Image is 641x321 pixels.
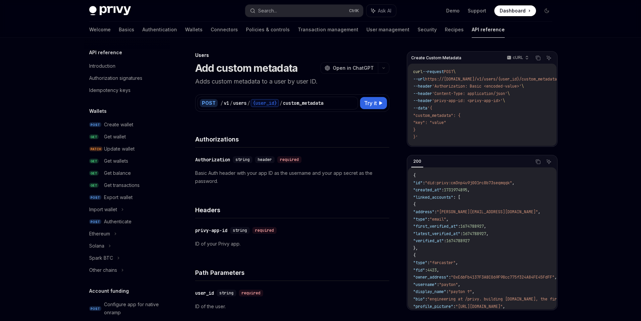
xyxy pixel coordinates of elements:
[104,193,133,201] div: Export wallet
[233,228,247,233] span: string
[423,180,425,186] span: :
[89,22,111,38] a: Welcome
[456,304,503,309] span: "[URL][DOMAIN_NAME]"
[104,181,140,189] div: Get transactions
[413,260,427,265] span: "type"
[366,5,396,17] button: Ask AI
[439,282,458,287] span: "payton"
[437,267,439,273] span: ,
[413,231,460,236] span: "latest_verified_at"
[427,105,432,111] span: '{
[200,99,218,107] div: POST
[185,22,203,38] a: Wallets
[84,119,170,131] a: POSTCreate wallet
[413,105,427,111] span: --data
[513,55,523,60] p: cURL
[84,84,170,96] a: Idempotency keys
[195,62,298,74] h1: Add custom metadata
[378,7,391,14] span: Ask AI
[89,74,142,82] div: Authorization signatures
[195,135,389,144] h4: Authorizations
[441,187,444,193] span: :
[503,52,532,64] button: cURL
[472,289,474,294] span: ,
[413,134,418,140] span: }'
[298,22,358,38] a: Transaction management
[89,62,115,70] div: Introduction
[444,187,467,193] span: 1731974895
[413,246,418,251] span: },
[451,275,555,280] span: "0xE6bFb4137F3A8C069F98cc775f324A84FE45FdFF"
[411,157,423,165] div: 200
[211,22,238,38] a: Connectors
[84,298,170,319] a: POSTConfigure app for native onramp
[486,231,489,236] span: ,
[503,304,505,309] span: ,
[89,254,113,262] div: Spark BTC
[413,282,437,287] span: "username"
[413,195,453,200] span: "linked_accounts"
[333,65,374,71] span: Open in ChatGPT
[413,173,416,178] span: {
[427,267,437,273] span: 4423
[507,91,510,96] span: \
[89,122,101,127] span: POST
[258,7,277,15] div: Search...
[453,304,456,309] span: :
[413,202,416,207] span: {
[444,69,453,74] span: POST
[258,157,272,162] span: header
[453,69,456,74] span: \
[252,227,277,234] div: required
[413,267,425,273] span: "fid"
[413,187,441,193] span: "created_at"
[89,287,129,295] h5: Account funding
[224,100,229,106] div: v1
[467,187,470,193] span: ,
[236,157,250,162] span: string
[413,91,432,96] span: --header
[89,266,117,274] div: Other chains
[84,179,170,191] a: GETGet transactions
[445,22,464,38] a: Recipes
[89,242,104,250] div: Solana
[89,107,107,115] h5: Wallets
[84,191,170,203] a: POSTExport wallet
[220,100,223,106] div: /
[413,84,432,89] span: --header
[544,157,553,166] button: Ask AI
[446,289,449,294] span: :
[413,76,425,82] span: --url
[413,113,460,118] span: "custom_metadata": {
[104,145,135,153] div: Update wallet
[512,180,514,186] span: ,
[233,100,247,106] div: users
[246,22,290,38] a: Policies & controls
[434,209,437,215] span: :
[89,195,101,200] span: POST
[195,156,230,163] div: Authorization
[413,120,446,125] span: "key": "value"
[413,304,453,309] span: "profile_picture"
[239,290,263,296] div: required
[430,217,446,222] span: "email"
[534,54,542,62] button: Copy the contents from the code block
[84,143,170,155] a: PATCHUpdate wallet
[84,72,170,84] a: Authorization signatures
[423,69,444,74] span: --request
[411,55,461,61] span: Create Custom Metadata
[430,260,456,265] span: "farcaster"
[437,209,538,215] span: "[PERSON_NAME][EMAIL_ADDRESS][DOMAIN_NAME]"
[89,134,99,139] span: GET
[366,22,409,38] a: User management
[437,282,439,287] span: :
[534,157,542,166] button: Copy the contents from the code block
[119,22,134,38] a: Basics
[195,169,389,185] p: Basic Auth header with your app ID as the username and your app secret as the password.
[104,218,132,226] div: Authenticate
[460,231,463,236] span: :
[413,289,446,294] span: "display_name"
[446,238,470,244] span: 1674788927
[245,5,363,17] button: Search...CtrlK
[413,180,423,186] span: "id"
